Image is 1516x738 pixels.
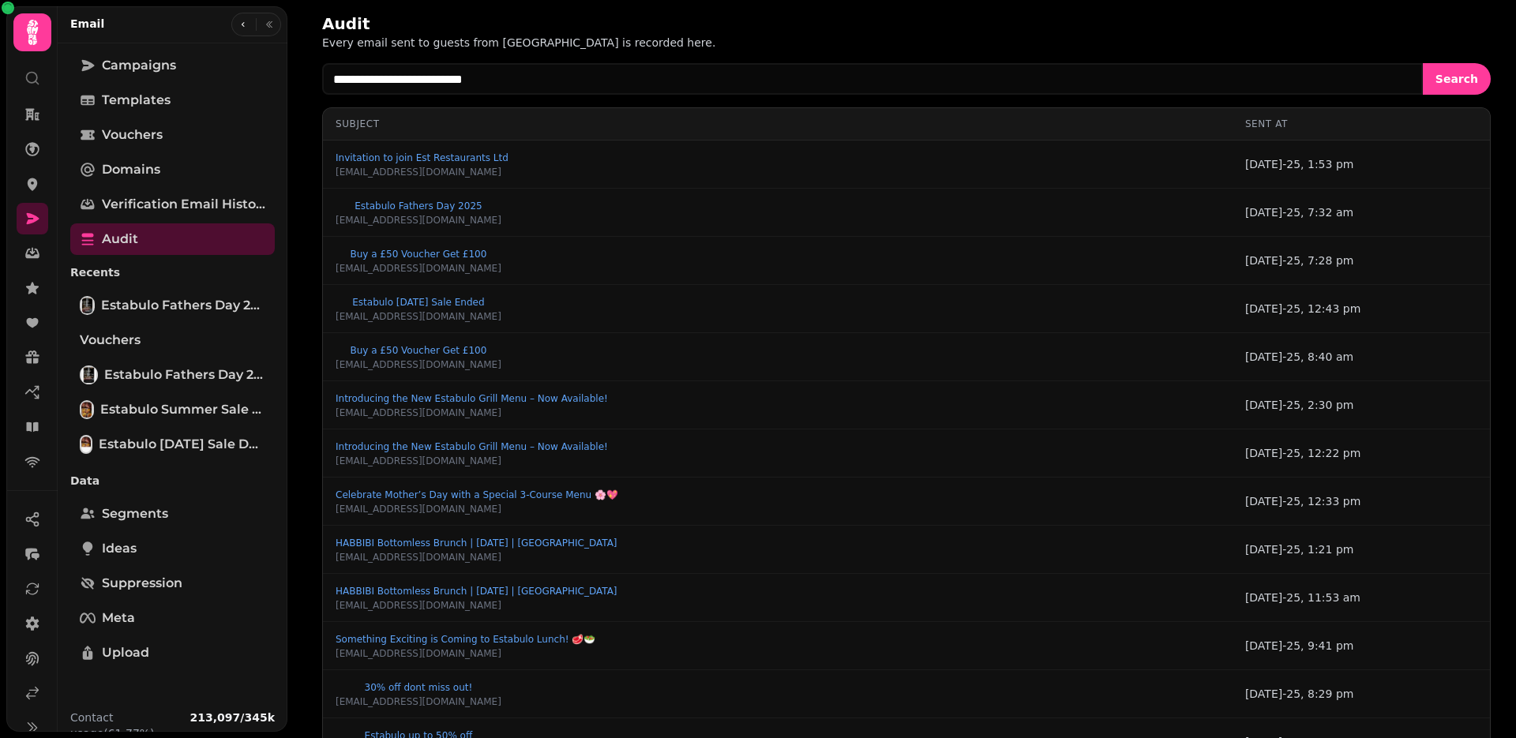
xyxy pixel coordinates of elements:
[81,436,91,452] img: Estabulo Easter Sale Dont Miss Out [clone]
[336,683,501,692] span: 30% off dont miss out!
[336,249,501,259] span: Buy a £50 Voucher Get £100
[81,367,96,383] img: Estabulo Fathers Day 2025
[102,195,265,214] span: Verification email history
[70,602,275,634] a: Meta
[336,538,617,548] span: HABBIBI Bottomless Brunch | [DATE] | [GEOGRAPHIC_DATA]
[336,455,608,467] p: [EMAIL_ADDRESS][DOMAIN_NAME]
[70,154,275,185] a: Domains
[1245,253,1477,268] div: [DATE]-25, 7:28 pm
[336,406,608,419] p: [EMAIL_ADDRESS][DOMAIN_NAME]
[102,160,160,179] span: Domains
[70,50,275,81] a: Campaigns
[336,150,508,166] button: Invitation to join Est Restaurants Ltd
[70,258,275,287] p: Recents
[1245,590,1477,605] div: [DATE]-25, 11:53 am
[336,586,617,596] span: HABBIBI Bottomless Brunch | [DATE] | [GEOGRAPHIC_DATA]
[336,153,508,163] span: Invitation to join Est Restaurants Ltd
[336,503,618,515] p: [EMAIL_ADDRESS][DOMAIN_NAME]
[70,16,104,32] h2: Email
[102,91,171,110] span: Templates
[336,647,595,660] p: [EMAIL_ADDRESS][DOMAIN_NAME]
[1245,445,1477,461] div: [DATE]-25, 12:22 pm
[1245,686,1477,702] div: [DATE]-25, 8:29 pm
[101,296,265,315] span: Estabulo Fathers Day 2025 [clone]
[336,680,501,695] button: 30% off dont miss out!
[1245,301,1477,317] div: [DATE]-25, 12:43 pm
[336,487,618,503] button: Celebrate Mother’s Day with a Special 3-Course Menu 🌸💖
[336,262,501,275] p: [EMAIL_ADDRESS][DOMAIN_NAME]
[336,535,617,551] button: HABBIBI Bottomless Brunch | [DATE] | [GEOGRAPHIC_DATA]
[102,574,182,593] span: Suppression
[1423,63,1491,95] button: Search
[1245,349,1477,365] div: [DATE]-25, 8:40 am
[70,324,275,356] a: vouchers
[336,635,595,644] span: Something Exciting is Coming to Estabulo Lunch! 🥩🥗
[102,56,176,75] span: Campaigns
[336,551,617,564] p: [EMAIL_ADDRESS][DOMAIN_NAME]
[70,637,275,669] a: Upload
[1245,204,1477,220] div: [DATE]-25, 7:32 am
[1245,638,1477,654] div: [DATE]-25, 9:41 pm
[104,365,265,384] span: Estabulo Fathers Day 2025
[70,568,275,599] a: Suppression
[336,631,595,647] button: Something Exciting is Coming to Estabulo Lunch! 🥩🥗
[102,125,163,144] span: Vouchers
[336,442,608,451] span: Introducing the New Estabulo Grill Menu – Now Available!
[336,246,501,262] button: Buy a £50 Voucher Get £100
[190,711,275,724] b: 213,097 / 345k
[70,498,275,530] a: Segments
[80,331,141,350] span: vouchers
[70,429,275,460] a: Estabulo Easter Sale Dont Miss Out [clone]Estabulo [DATE] Sale Dont Miss Out [clone]
[70,290,275,321] a: Estabulo Fathers Day 2025 [clone]Estabulo Fathers Day 2025 [clone]
[102,539,137,558] span: Ideas
[81,298,93,313] img: Estabulo Fathers Day 2025 [clone]
[336,201,501,211] span: Estabulo Fathers Day 2025
[1245,493,1477,509] div: [DATE]-25, 12:33 pm
[336,439,608,455] button: Introducing the New Estabulo Grill Menu – Now Available!
[70,223,275,255] a: Audit
[1245,397,1477,413] div: [DATE]-25, 2:30 pm
[70,359,275,391] a: Estabulo Fathers Day 2025Estabulo Fathers Day 2025
[58,43,287,697] nav: Tabs
[70,189,275,220] a: Verification email history
[102,643,149,662] span: Upload
[1245,118,1477,130] div: Sent At
[336,583,617,599] button: HABBIBI Bottomless Brunch | [DATE] | [GEOGRAPHIC_DATA]
[322,13,625,35] h2: Audit
[336,198,501,214] button: Estabulo Fathers Day 2025
[70,533,275,564] a: Ideas
[336,166,508,178] p: [EMAIL_ADDRESS][DOMAIN_NAME]
[336,490,618,500] span: Celebrate Mother’s Day with a Special 3-Course Menu 🌸💖
[336,298,501,307] span: Estabulo [DATE] Sale Ended
[336,394,608,403] span: Introducing the New Estabulo Grill Menu – Now Available!
[102,504,168,523] span: Segments
[100,400,265,419] span: Estabulo Summer Sale Dont Miss Out
[99,435,265,454] span: Estabulo [DATE] Sale Dont Miss Out [clone]
[70,466,275,495] p: Data
[1245,541,1477,557] div: [DATE]-25, 1:21 pm
[81,402,92,418] img: Estabulo Summer Sale Dont Miss Out
[1435,73,1478,84] span: Search
[336,391,608,406] button: Introducing the New Estabulo Grill Menu – Now Available!
[70,119,275,151] a: Vouchers
[336,346,501,355] span: Buy a £50 Voucher Get £100
[322,35,715,51] p: Every email sent to guests from [GEOGRAPHIC_DATA] is recorded here.
[102,230,138,249] span: Audit
[336,214,501,227] p: [EMAIL_ADDRESS][DOMAIN_NAME]
[70,84,275,116] a: Templates
[102,609,135,627] span: Meta
[336,310,501,323] p: [EMAIL_ADDRESS][DOMAIN_NAME]
[336,358,501,371] p: [EMAIL_ADDRESS][DOMAIN_NAME]
[336,118,1220,130] div: Subject
[1245,156,1477,172] div: [DATE]-25, 1:53 pm
[336,599,617,612] p: [EMAIL_ADDRESS][DOMAIN_NAME]
[336,343,501,358] button: Buy a £50 Voucher Get £100
[336,294,501,310] button: Estabulo [DATE] Sale Ended
[336,695,501,708] p: [EMAIL_ADDRESS][DOMAIN_NAME]
[70,394,275,425] a: Estabulo Summer Sale Dont Miss OutEstabulo Summer Sale Dont Miss Out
